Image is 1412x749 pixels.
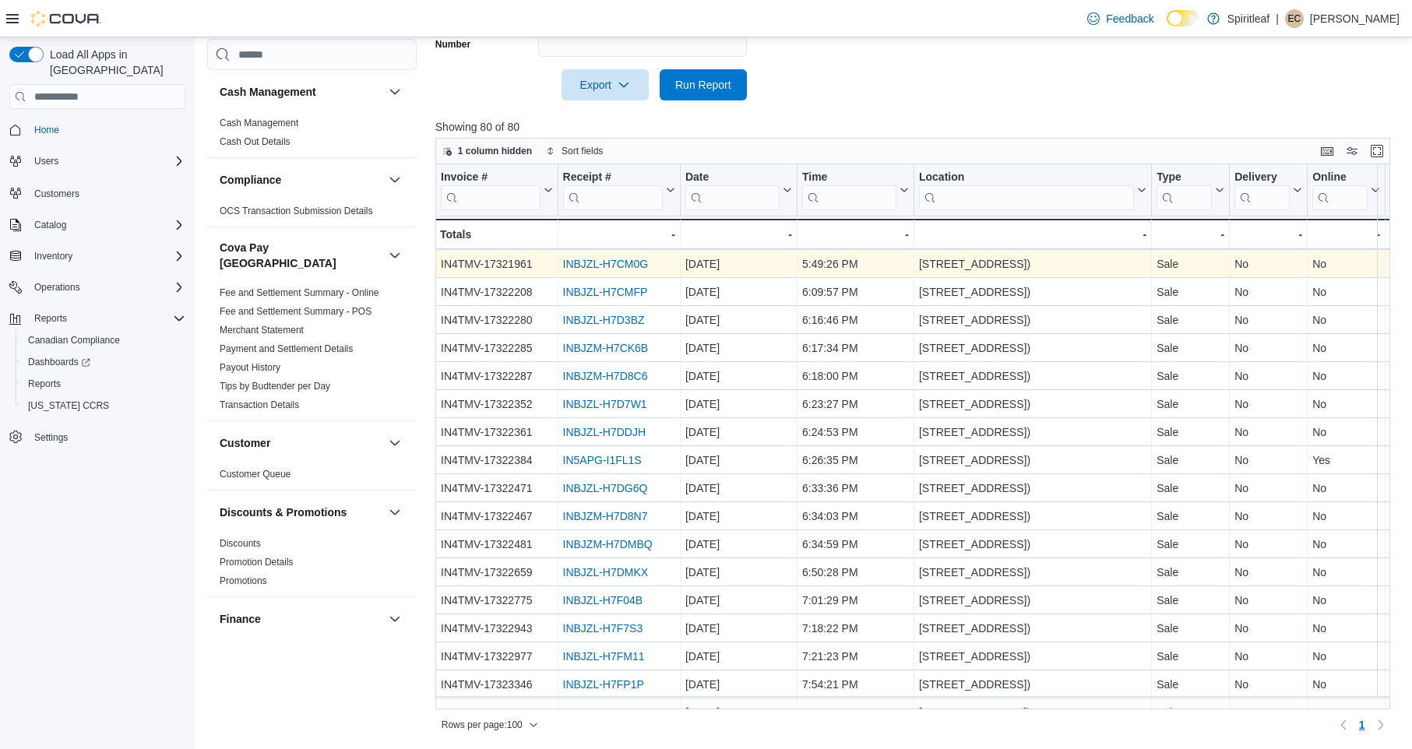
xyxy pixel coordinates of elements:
div: No [1234,675,1302,694]
button: Receipt # [562,171,674,210]
div: Time [802,171,896,210]
span: Settings [34,431,68,444]
p: [PERSON_NAME] [1310,9,1400,28]
a: INBJZM-H7D8N7 [562,510,647,522]
div: No [1234,311,1302,329]
div: IN4TMV-17322467 [441,507,553,526]
button: Operations [28,278,86,297]
a: INBJZL-H7DG6Q [562,482,647,494]
button: Reports [3,308,192,329]
button: Keyboard shortcuts [1318,142,1336,160]
div: - [1312,225,1380,244]
div: No [1312,619,1380,638]
div: [DATE] [685,311,792,329]
div: [DATE] [685,703,792,722]
a: Fee and Settlement Summary - Online [220,287,379,298]
div: Compliance [207,202,417,227]
div: No [1312,423,1380,441]
span: Customers [28,183,185,202]
div: Location [919,171,1134,210]
div: Sale [1157,255,1224,273]
div: Delivery [1234,171,1290,185]
a: Customer Queue [220,469,290,480]
div: [DATE] [685,675,792,694]
button: Finance [386,610,404,628]
div: IN4TMV-17322471 [441,479,553,498]
div: - [1157,225,1224,244]
div: No [1312,311,1380,329]
a: Promotions [220,575,267,586]
div: No [1312,255,1380,273]
div: 6:34:59 PM [802,535,909,554]
div: - [802,225,909,244]
button: Reports [16,373,192,395]
button: Customer [220,435,382,451]
div: [STREET_ADDRESS]) [919,367,1146,385]
div: [STREET_ADDRESS]) [919,423,1146,441]
button: Home [3,118,192,141]
div: Date [685,171,780,210]
div: No [1312,647,1380,666]
span: Inventory [28,247,185,265]
span: Reports [34,312,67,325]
div: 6:16:46 PM [802,311,909,329]
a: Dashboards [16,351,192,373]
div: Delivery [1234,171,1290,210]
span: Home [28,120,185,139]
div: Sale [1157,451,1224,469]
span: Dashboards [22,353,185,371]
div: 7:01:29 PM [802,591,909,610]
div: No [1234,395,1302,413]
a: Fee and Settlement Summary - POS [220,306,371,317]
button: Inventory [3,245,192,267]
button: Reports [28,309,73,328]
div: Receipt # URL [562,171,662,210]
span: Dark Mode [1167,26,1167,27]
div: No [1312,563,1380,582]
div: [STREET_ADDRESS]) [919,647,1146,666]
div: [DATE] [685,255,792,273]
span: Washington CCRS [22,396,185,415]
span: Settings [28,427,185,447]
div: [DATE] [685,395,792,413]
a: INBJZL-H7DDJH [562,426,646,438]
div: No [1312,479,1380,498]
span: Customers [34,188,79,200]
a: INBJZL-H7FP1P [562,678,643,691]
a: INBJZL-H7FM11 [562,650,644,663]
div: 8:01:44 PM [802,703,909,722]
a: Dashboards [22,353,97,371]
label: Invoice or Receipt Number [435,26,532,51]
button: Inventory [28,247,79,265]
div: [DATE] [685,367,792,385]
div: Location [919,171,1134,185]
a: IN5APG-I1FL1S [562,454,641,466]
span: Reports [28,378,61,390]
div: No [1234,507,1302,526]
a: Reports [22,374,67,393]
p: Spiritleaf [1227,9,1269,28]
span: Load All Apps in [GEOGRAPHIC_DATA] [44,47,185,78]
div: IN4TMV-17322481 [441,535,553,554]
a: Cash Out Details [220,136,290,147]
a: INBJZL-H7DMKX [562,566,648,578]
div: Cash Management [207,114,417,157]
div: [DATE] [685,283,792,301]
span: Rows per page : 100 [442,719,523,731]
div: [STREET_ADDRESS]) [919,451,1146,469]
a: INBJZL-H7CMFP [562,286,647,298]
div: IN4TMV-17322943 [441,619,553,638]
button: Cash Management [220,84,382,100]
button: Run Report [660,69,747,100]
a: Tips by Budtender per Day [220,381,330,392]
button: Users [28,152,65,171]
img: Cova [31,11,101,26]
div: Sale [1157,479,1224,498]
span: Operations [28,278,185,297]
button: Delivery [1234,171,1302,210]
button: Customer [386,434,404,452]
div: 6:26:35 PM [802,451,909,469]
button: Display options [1343,142,1361,160]
button: Compliance [386,171,404,189]
div: IN4TMV-17322384 [441,451,553,469]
